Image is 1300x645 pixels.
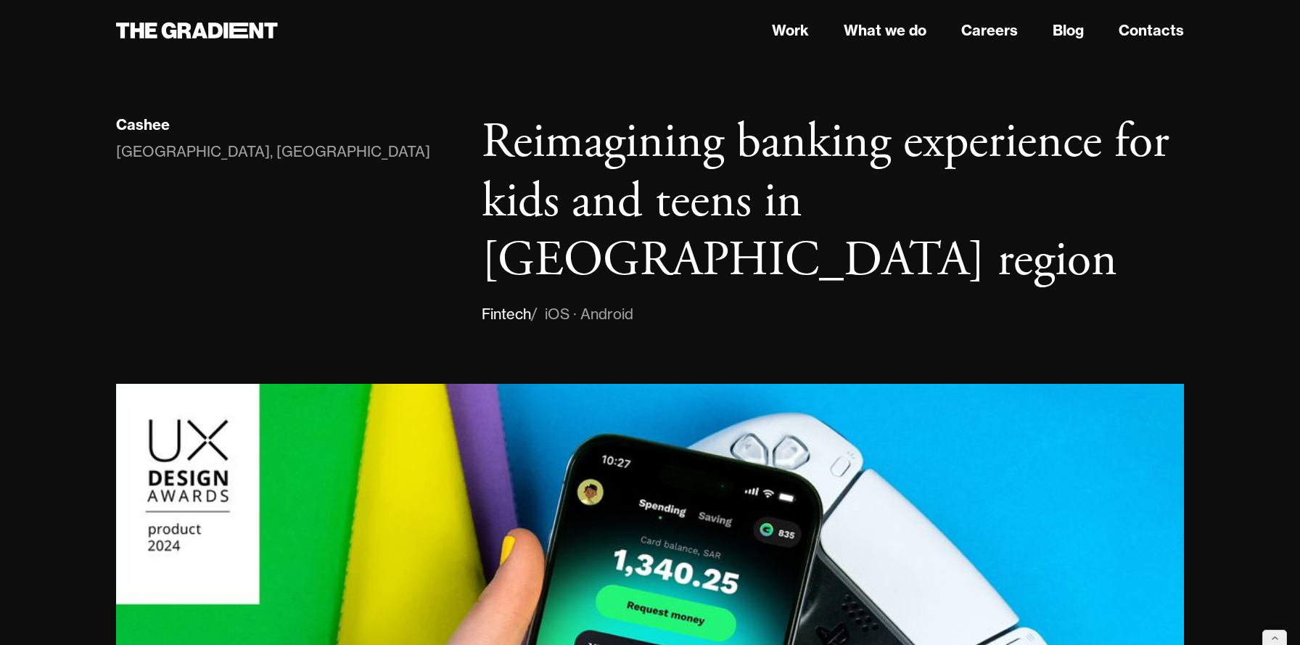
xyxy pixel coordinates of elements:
a: Contacts [1119,20,1184,41]
a: Blog [1053,20,1084,41]
div: / iOS · Android [531,303,633,326]
a: Careers [961,20,1018,41]
a: Work [772,20,809,41]
div: Fintech [482,303,531,326]
h1: Reimagining banking experience for kids and teens in [GEOGRAPHIC_DATA] region [482,113,1184,291]
div: [GEOGRAPHIC_DATA], [GEOGRAPHIC_DATA] [116,140,430,163]
div: Cashee [116,115,170,134]
a: What we do [844,20,926,41]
